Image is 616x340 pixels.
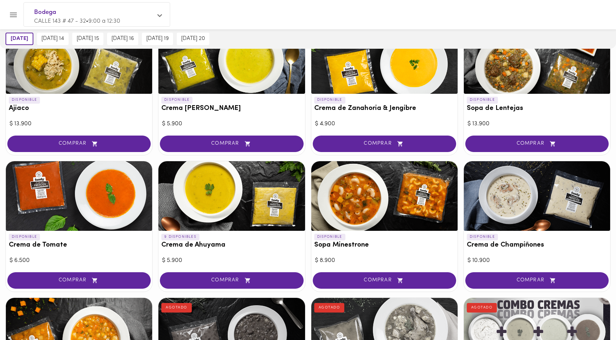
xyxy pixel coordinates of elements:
button: [DATE] 20 [177,33,209,45]
button: [DATE] 14 [37,33,69,45]
button: Menu [4,6,22,24]
button: [DATE] 15 [72,33,103,45]
div: $ 5.900 [162,120,301,128]
div: $ 6.500 [10,256,148,265]
button: COMPRAR [7,272,151,289]
button: COMPRAR [465,136,609,152]
h3: Crema de Zanahoria & Jengibre [314,105,455,112]
h3: Sopa de Lentejas [467,105,607,112]
p: 9 DISPONIBLES [161,234,199,240]
div: AGOTADO [314,303,345,313]
div: Crema del Huerto [158,24,305,94]
span: [DATE] 14 [41,36,64,42]
span: COMPRAR [16,277,142,284]
div: $ 4.900 [315,120,454,128]
h3: Crema [PERSON_NAME] [161,105,302,112]
span: COMPRAR [169,277,294,284]
span: [DATE] 15 [77,36,99,42]
span: COMPRAR [322,277,447,284]
button: COMPRAR [313,136,456,152]
div: $ 13.900 [467,120,606,128]
button: [DATE] 16 [107,33,138,45]
button: COMPRAR [465,272,609,289]
button: COMPRAR [7,136,151,152]
h3: Ajiaco [9,105,149,112]
span: [DATE] [11,36,28,42]
p: DISPONIBLE [9,97,40,103]
h3: Sopa Minestrone [314,241,455,249]
div: Sopa de Lentejas [464,24,610,94]
div: Sopa Minestrone [311,161,458,231]
span: [DATE] 19 [146,36,169,42]
p: DISPONIBLE [314,97,345,103]
span: COMPRAR [322,141,447,147]
div: $ 5.900 [162,256,301,265]
p: DISPONIBLE [467,97,498,103]
span: COMPRAR [169,141,294,147]
button: COMPRAR [160,136,303,152]
span: COMPRAR [474,277,599,284]
h3: Crema de Tomate [9,241,149,249]
div: $ 13.900 [10,120,148,128]
span: [DATE] 20 [181,36,205,42]
span: Bodega [34,8,152,17]
div: Crema de Champiñones [464,161,610,231]
button: [DATE] 19 [142,33,173,45]
div: Crema de Tomate [6,161,152,231]
button: [DATE] [5,33,33,45]
h3: Crema de Ahuyama [161,241,302,249]
div: Crema de Ahuyama [158,161,305,231]
span: [DATE] 16 [111,36,134,42]
div: $ 10.900 [467,256,606,265]
div: AGOTADO [467,303,497,313]
div: $ 8.900 [315,256,454,265]
h3: Crema de Champiñones [467,241,607,249]
p: DISPONIBLE [9,234,40,240]
div: Ajiaco [6,24,152,94]
div: Crema de Zanahoria & Jengibre [311,24,458,94]
span: COMPRAR [16,141,142,147]
iframe: Messagebird Livechat Widget [573,297,609,333]
span: COMPRAR [474,141,599,147]
span: CALLE 143 # 47 - 32 • 9:00 a 12:30 [34,18,120,24]
p: DISPONIBLE [467,234,498,240]
p: DISPONIBLE [314,234,345,240]
button: COMPRAR [313,272,456,289]
button: COMPRAR [160,272,303,289]
div: AGOTADO [161,303,192,313]
p: DISPONIBLE [161,97,192,103]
